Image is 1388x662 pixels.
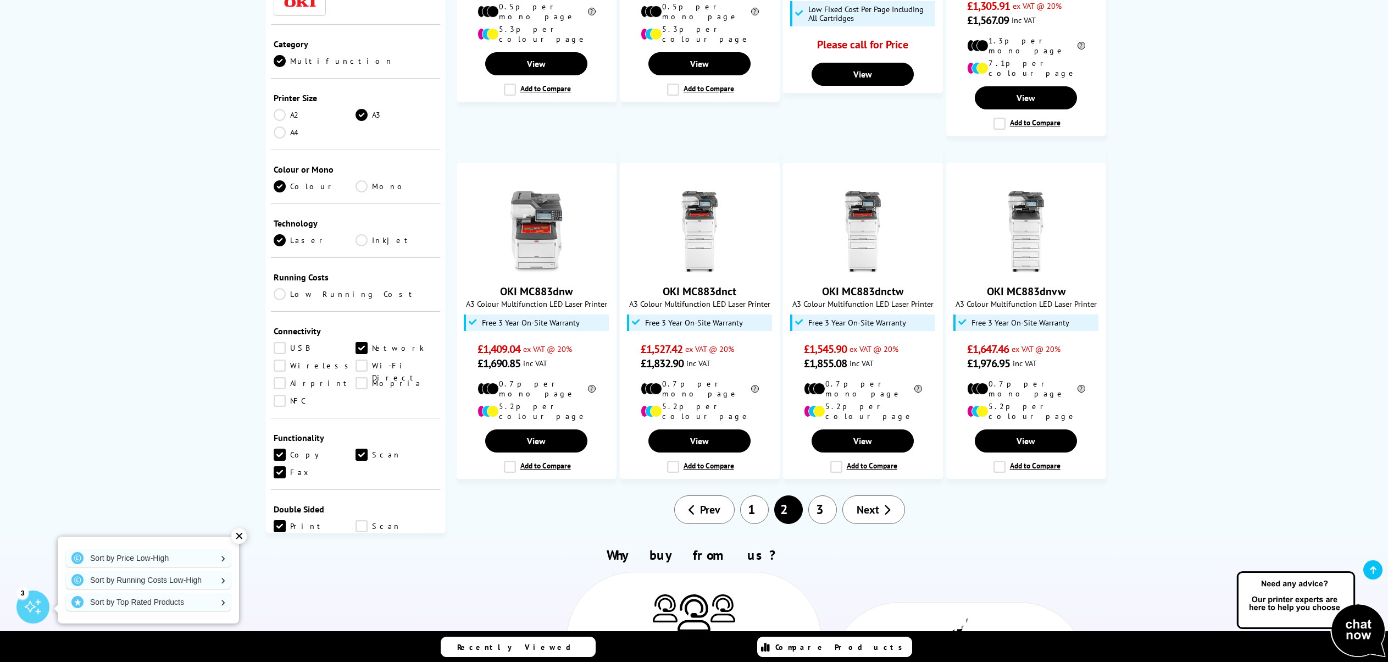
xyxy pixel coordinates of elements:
[485,429,587,453] a: View
[674,495,735,524] a: Prev
[789,299,937,309] span: A3 Colour Multifunction LED Laser Printer
[356,520,437,532] a: Scan
[967,356,1011,371] span: £1,976.95
[296,547,1092,564] h2: Why buy from us?
[645,318,743,327] span: Free 3 Year On-Site Warranty
[274,234,356,246] a: Laser
[967,36,1085,56] li: 1.3p per mono page
[274,180,356,192] a: Colour
[274,342,356,354] a: USB
[842,495,905,524] a: Next
[274,55,393,67] a: Multifunction
[274,377,356,389] a: Airprint
[274,38,437,49] div: Category
[653,594,678,622] img: Printer Experts
[975,429,1077,453] a: View
[648,52,751,75] a: View
[274,109,356,121] a: A2
[804,379,922,399] li: 0.7p per mono page
[66,593,231,611] a: Sort by Top Rated Products
[821,191,904,273] img: OKI MC883dnctw
[478,401,596,421] li: 5.2p per colour page
[274,395,356,407] a: NFC
[641,401,759,421] li: 5.2p per colour page
[658,264,741,275] a: OKI MC883dnct
[648,429,751,453] a: View
[663,284,736,299] a: OKI MC883dnct
[274,272,437,283] div: Running Costs
[808,495,837,524] a: 3
[1013,358,1037,368] span: inc VAT
[967,58,1085,78] li: 7.1p per colour page
[482,318,580,327] span: Free 3 Year On-Site Warranty
[274,126,356,139] a: A4
[16,587,29,599] div: 3
[804,401,922,421] li: 5.2p per colour page
[485,52,587,75] a: View
[231,528,247,544] div: ✕
[478,356,521,371] span: £1,690.85
[463,299,610,309] span: A3 Colour Multifunction LED Laser Printer
[967,342,1009,356] span: £1,647.46
[804,356,847,371] span: £1,855.08
[700,503,720,517] span: Prev
[274,466,356,478] a: Fax
[274,326,437,336] div: Connectivity
[523,344,572,354] span: ex VAT @ 20%
[626,299,774,309] span: A3 Colour Multifunction LED Laser Printer
[808,5,932,23] span: Low Fixed Cost Per Page Including All Cartridges
[685,344,734,354] span: ex VAT @ 20%
[495,264,578,275] a: OKI MC883dnw
[993,461,1061,473] label: Add to Compare
[457,642,582,652] span: Recently Viewed
[356,109,437,121] a: A3
[641,356,684,371] span: £1,832.90
[985,264,1067,275] a: OKI MC883dnvw
[1012,344,1061,354] span: ex VAT @ 20%
[504,84,571,96] label: Add to Compare
[850,358,874,368] span: inc VAT
[667,461,734,473] label: Add to Compare
[441,637,596,657] a: Recently Viewed
[710,594,735,622] img: Printer Experts
[478,379,596,399] li: 0.7p per mono page
[500,284,573,299] a: OKI MC883dnw
[967,401,1085,421] li: 5.2p per colour page
[356,342,437,354] a: Network
[478,342,521,356] span: £1,409.04
[993,118,1061,130] label: Add to Compare
[356,449,437,461] a: Scan
[812,63,914,86] a: View
[822,284,903,299] a: OKI MC883dnctw
[66,571,231,589] a: Sort by Running Costs Low-High
[804,37,922,57] div: Please call for Price
[952,299,1100,309] span: A3 Colour Multifunction LED Laser Printer
[478,24,596,44] li: 5.3p per colour page
[971,318,1069,327] span: Free 3 Year On-Site Warranty
[641,379,759,399] li: 0.7p per mono page
[678,594,710,632] img: Printer Experts
[495,191,578,273] img: OKI MC883dnw
[274,504,437,515] div: Double Sided
[804,342,847,356] span: £1,545.90
[641,342,683,356] span: £1,527.42
[274,218,437,229] div: Technology
[356,180,437,192] a: Mono
[66,549,231,567] a: Sort by Price Low-High
[274,92,437,103] div: Printer Size
[658,191,741,273] img: OKI MC883dnct
[274,360,356,372] a: Wireless
[808,318,906,327] span: Free 3 Year On-Site Warranty
[356,377,437,389] a: Mopria
[1012,15,1036,25] span: inc VAT
[1013,1,1062,11] span: ex VAT @ 20%
[985,191,1067,273] img: OKI MC883dnvw
[641,24,759,44] li: 5.3p per colour page
[274,520,356,532] a: Print
[1234,570,1388,660] img: Open Live Chat window
[740,495,769,524] a: 1
[274,449,356,461] a: Copy
[504,461,571,473] label: Add to Compare
[667,84,734,96] label: Add to Compare
[478,2,596,21] li: 0.5p per mono page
